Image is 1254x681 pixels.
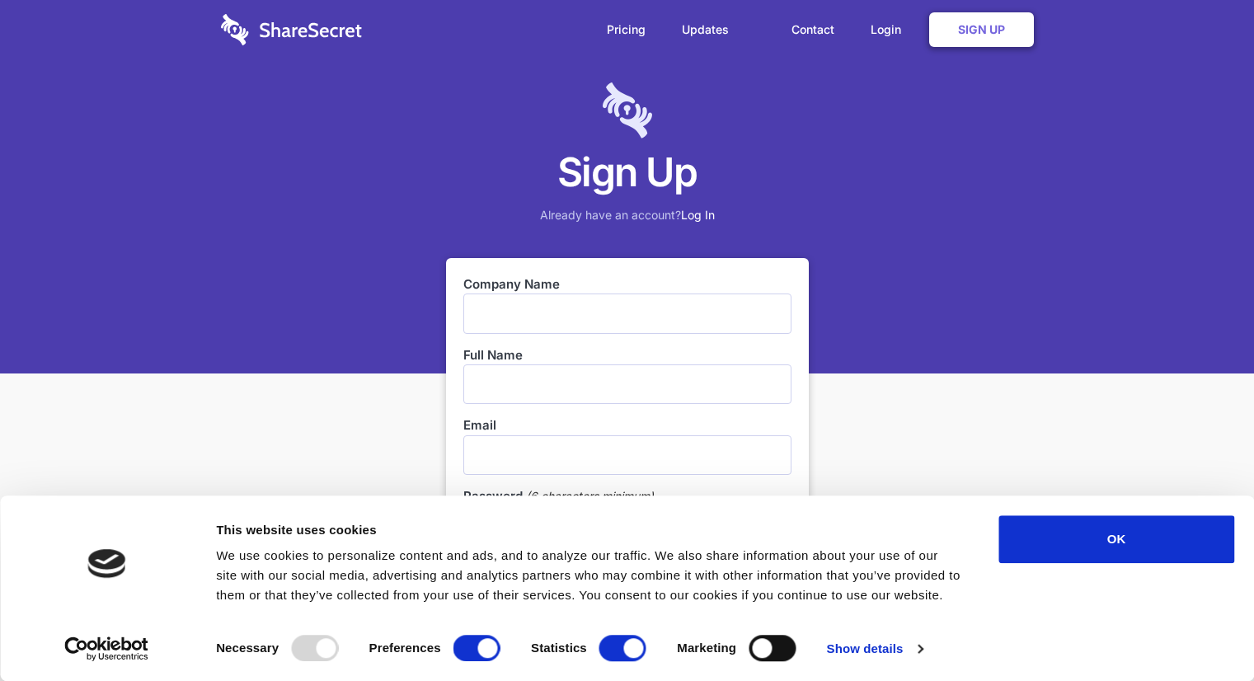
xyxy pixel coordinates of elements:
[929,12,1034,47] a: Sign Up
[216,546,961,605] div: We use cookies to personalize content and ads, and to analyze our traffic. We also share informat...
[854,4,926,55] a: Login
[463,487,523,505] label: Password
[463,275,791,294] label: Company Name
[677,641,736,655] strong: Marketing
[215,628,216,629] legend: Consent Selection
[35,636,179,661] a: Usercentrics Cookiebot - opens in a new window
[216,641,279,655] strong: Necessary
[775,4,851,55] a: Contact
[531,641,587,655] strong: Statistics
[590,4,662,55] a: Pricing
[463,346,791,364] label: Full Name
[369,641,441,655] strong: Preferences
[681,208,715,222] a: Log In
[87,549,125,578] img: logo
[998,515,1234,563] button: OK
[526,487,654,505] em: (6 characters minimum)
[827,636,923,661] a: Show details
[463,416,791,434] label: Email
[216,520,961,540] div: This website uses cookies
[603,82,652,139] img: logo-lt-purple-60x68@2x-c671a683ea72a1d466fb5d642181eefbee81c4e10ba9aed56c8e1d7e762e8086.png
[221,14,362,45] img: logo-wordmark-white-trans-d4663122ce5f474addd5e946df7df03e33cb6a1c49d2221995e7729f52c070b2.svg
